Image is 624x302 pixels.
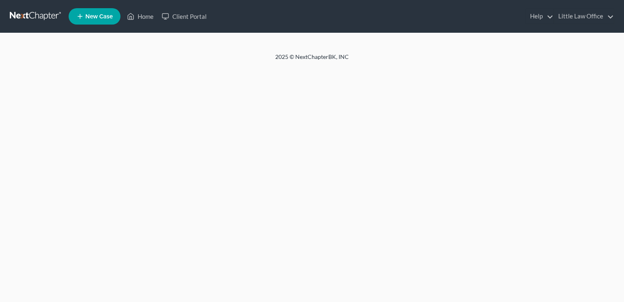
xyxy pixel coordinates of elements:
a: Little Law Office [554,9,614,24]
new-legal-case-button: New Case [69,8,120,25]
div: 2025 © NextChapterBK, INC [79,53,545,68]
a: Home [123,9,158,24]
a: Help [526,9,553,24]
a: Client Portal [158,9,211,24]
